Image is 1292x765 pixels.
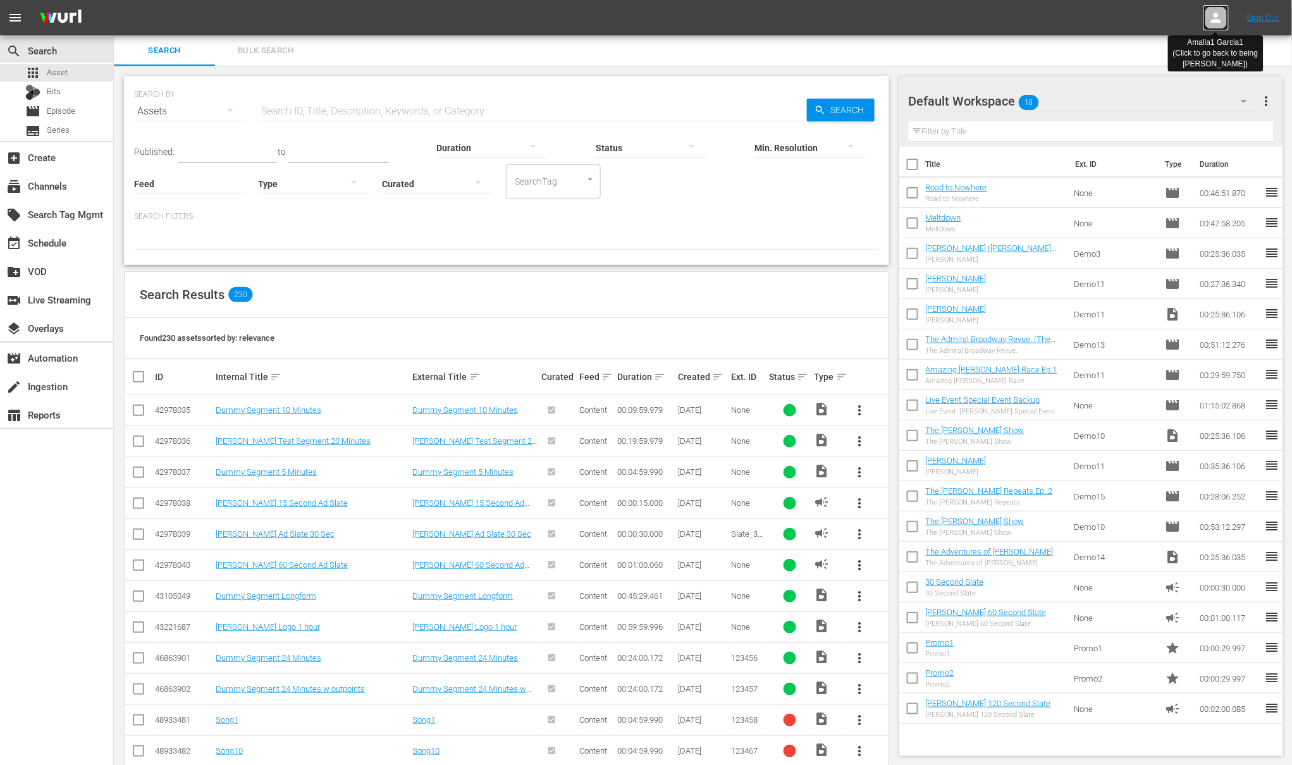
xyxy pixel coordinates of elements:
td: Demo11 [1069,269,1160,299]
div: [DATE] [678,405,727,415]
a: [PERSON_NAME] Test Segment 20 Minutes [216,436,371,446]
span: AD [815,494,830,510]
div: 00:24:00.172 [617,653,674,663]
span: Episode [1165,489,1180,504]
span: more_vert [852,558,868,573]
button: more_vert [845,705,875,735]
div: Internal Title [216,369,409,384]
span: Video [1165,428,1180,443]
button: more_vert [845,674,875,704]
span: more_vert [852,620,868,635]
a: [PERSON_NAME] Test Segment 20 Minutes [413,436,538,455]
span: reorder [1264,701,1279,716]
a: Dummy Segment 24 Minutes w outpoints [413,684,532,703]
div: 42978039 [155,529,212,539]
a: Meltdown [926,213,961,223]
a: The Admiral Broadway Revue. (The Admiral Broadway Revue. (00:30:00)) [926,334,1057,353]
a: Dummy Segment 24 Minutes [216,653,321,663]
span: Channels [6,179,22,194]
span: Search Results [140,287,225,302]
span: Series [25,123,40,138]
div: Live Event: [PERSON_NAME] Special Event [926,407,1056,415]
span: to [278,147,286,157]
div: 00:09:59.979 [617,405,674,415]
div: [DATE] [678,715,727,725]
div: Ext. ID [731,372,765,382]
a: The [PERSON_NAME] Show [926,425,1024,435]
td: Promo1 [1069,633,1160,663]
div: [DATE] [678,653,727,663]
a: Live Event Special Event Backup [926,395,1040,405]
div: [DATE] [678,591,727,601]
div: Amalia1 Garcia1 (Click to go back to being [PERSON_NAME] ) [1173,37,1258,70]
span: Video [815,711,830,726]
span: Content [579,591,607,601]
span: more_vert [852,744,868,759]
span: more_vert [852,527,868,542]
div: 42978040 [155,560,212,570]
span: Live Streaming [6,293,22,308]
a: Dummy Segment 5 Minutes [216,467,317,477]
div: [PERSON_NAME] [926,316,987,324]
div: 42978038 [155,498,212,508]
div: The [PERSON_NAME] Show [926,438,1024,446]
div: The Adventures of [PERSON_NAME] [926,559,1054,567]
td: None [1069,208,1160,238]
span: more_vert [852,496,868,511]
button: more_vert [1258,86,1274,116]
div: [DATE] [678,560,727,570]
span: more_vert [852,465,868,480]
td: None [1069,603,1160,633]
span: Episode [1165,458,1180,474]
span: Ad [1165,580,1180,595]
div: Created [678,369,727,384]
span: Content [579,529,607,539]
span: Video [815,401,830,417]
div: [DATE] [678,529,727,539]
div: Assets [134,94,245,129]
span: Content [579,684,607,694]
span: Search [6,44,22,59]
span: more_vert [1258,94,1274,109]
div: 00:00:30.000 [617,529,674,539]
span: Content [579,405,607,415]
a: Promo2 [926,668,954,678]
span: Overlays [6,321,22,336]
span: sort [270,371,281,382]
span: Video [1165,549,1180,565]
span: reorder [1264,336,1279,352]
div: [DATE] [678,622,727,632]
td: Demo11 [1069,360,1160,390]
div: [PERSON_NAME] [926,286,987,294]
span: Ingestion [6,379,22,395]
span: AD [815,525,830,541]
th: Duration [1192,147,1268,182]
span: Episode [1165,519,1180,534]
div: 43221687 [155,622,212,632]
span: Asset [47,66,68,79]
span: more_vert [852,589,868,604]
button: more_vert [845,395,875,425]
div: The [PERSON_NAME] Show [926,529,1024,537]
td: Demo10 [1069,420,1160,451]
span: sort [469,371,481,382]
span: Video [815,463,830,479]
span: Content [579,467,607,477]
div: 00:00:15.000 [617,498,674,508]
a: Dummy Segment 10 Minutes [216,405,321,415]
span: Search Tag Mgmt [6,207,22,223]
td: Promo2 [1069,663,1160,694]
div: None [731,467,765,477]
span: Content [579,653,607,663]
button: more_vert [845,457,875,487]
a: [PERSON_NAME] [926,304,987,314]
div: The [PERSON_NAME] Repeats [926,498,1053,506]
a: Amazing [PERSON_NAME] Race Ep.1 [926,365,1057,374]
span: reorder [1264,458,1279,473]
span: Automation [6,351,22,366]
a: Dummy Segment 24 Minutes [413,653,519,663]
a: [PERSON_NAME] Ad Slate 30 Sec [413,529,532,539]
span: Promo [1165,640,1180,656]
td: 01:15:02.868 [1195,390,1264,420]
div: [DATE] [678,467,727,477]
